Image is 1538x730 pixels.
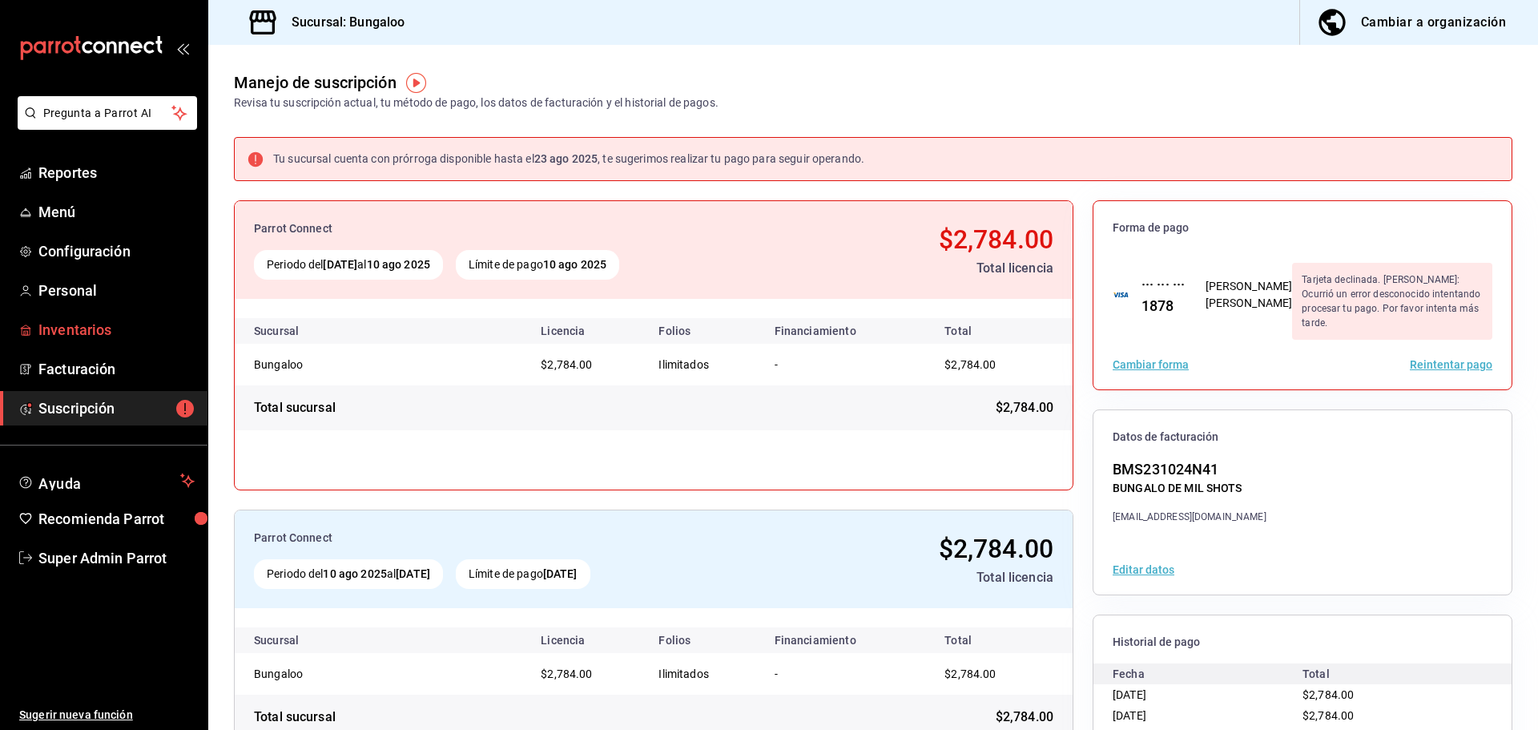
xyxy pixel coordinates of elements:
h3: Sucursal: Bungaloo [279,13,405,32]
div: Manejo de suscripción [234,71,397,95]
span: Inventarios [38,319,195,341]
span: $2,784.00 [944,358,996,371]
div: Periodo del al [254,250,443,280]
th: Licencia [528,627,646,653]
button: Pregunta a Parrot AI [18,96,197,130]
th: Folios [646,318,761,344]
div: Sucursal [254,634,342,647]
strong: 10 ago 2025 [543,258,606,271]
div: Total licencia [786,259,1053,278]
th: Financiamiento [762,627,926,653]
div: BUNGALO DE MIL SHOTS [1113,480,1266,497]
div: Bungaloo [254,666,414,682]
div: BMS231024N41 [1113,458,1266,480]
a: Pregunta a Parrot AI [11,116,197,133]
span: Super Admin Parrot [38,547,195,569]
th: Folios [646,627,761,653]
strong: [DATE] [396,567,430,580]
img: Tooltip marker [406,73,426,93]
div: [DATE] [1113,705,1302,726]
div: [DATE] [1113,684,1302,705]
span: $2,784.00 [541,667,592,680]
td: - [762,653,926,695]
span: Personal [38,280,195,301]
th: Licencia [528,318,646,344]
div: Sucursal [254,325,342,337]
strong: [DATE] [543,567,578,580]
div: ··· ··· ··· 1878 [1129,273,1186,317]
span: Datos de facturación [1113,430,1492,445]
span: Ayuda [38,471,174,490]
th: Total [925,318,1073,344]
strong: 10 ago 2025 [323,567,386,580]
span: Pregunta a Parrot AI [43,105,172,122]
span: Reportes [38,162,195,184]
strong: [DATE] [323,258,357,271]
button: Cambiar forma [1113,359,1189,370]
span: Historial de pago [1113,635,1492,650]
td: Ilimitados [646,653,761,695]
span: Menú [38,201,195,223]
button: Editar datos [1113,564,1174,575]
th: Total [925,627,1073,653]
span: Recomienda Parrot [38,508,195,530]
div: Límite de pago [456,559,590,589]
span: $2,784.00 [939,224,1053,255]
div: Parrot Connect [254,220,773,237]
span: $2,784.00 [996,398,1053,417]
div: Fecha [1113,663,1302,684]
div: Parrot Connect [254,530,758,546]
div: Bungaloo [254,357,414,373]
span: Suscripción [38,397,195,419]
div: Tu sucursal cuenta con prórroga disponible hasta el , te sugerimos realizar tu pago para seguir o... [273,151,864,167]
td: Ilimitados [646,344,761,385]
span: $2,784.00 [1302,709,1354,722]
div: Periodo del al [254,559,443,589]
span: Configuración [38,240,195,262]
span: $2,784.00 [939,534,1053,564]
div: Total sucursal [254,398,336,417]
div: Límite de pago [456,250,619,280]
span: Facturación [38,358,195,380]
span: Forma de pago [1113,220,1492,236]
div: Total sucursal [254,708,336,727]
div: Tarjeta declinada. [PERSON_NAME]: Ocurrió un error desconocido intentando procesar tu pago. Por f... [1292,263,1492,340]
div: [EMAIL_ADDRESS][DOMAIN_NAME] [1113,510,1266,524]
span: Sugerir nueva función [19,707,195,724]
strong: 10 ago 2025 [367,258,430,271]
div: Total [1302,663,1492,684]
span: $2,784.00 [541,358,592,371]
span: $2,784.00 [996,708,1053,727]
span: $2,784.00 [944,667,996,680]
button: Reintentar pago [1410,359,1492,370]
div: Total licencia [771,568,1053,587]
td: - [762,344,926,385]
div: Revisa tu suscripción actual, tu método de pago, los datos de facturación y el historial de pagos. [234,95,719,111]
th: Financiamiento [762,318,926,344]
button: open_drawer_menu [176,42,189,54]
strong: 23 ago 2025 [534,152,598,165]
div: [PERSON_NAME] [PERSON_NAME] [1206,278,1293,312]
div: Cambiar a organización [1361,11,1506,34]
span: $2,784.00 [1302,688,1354,701]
